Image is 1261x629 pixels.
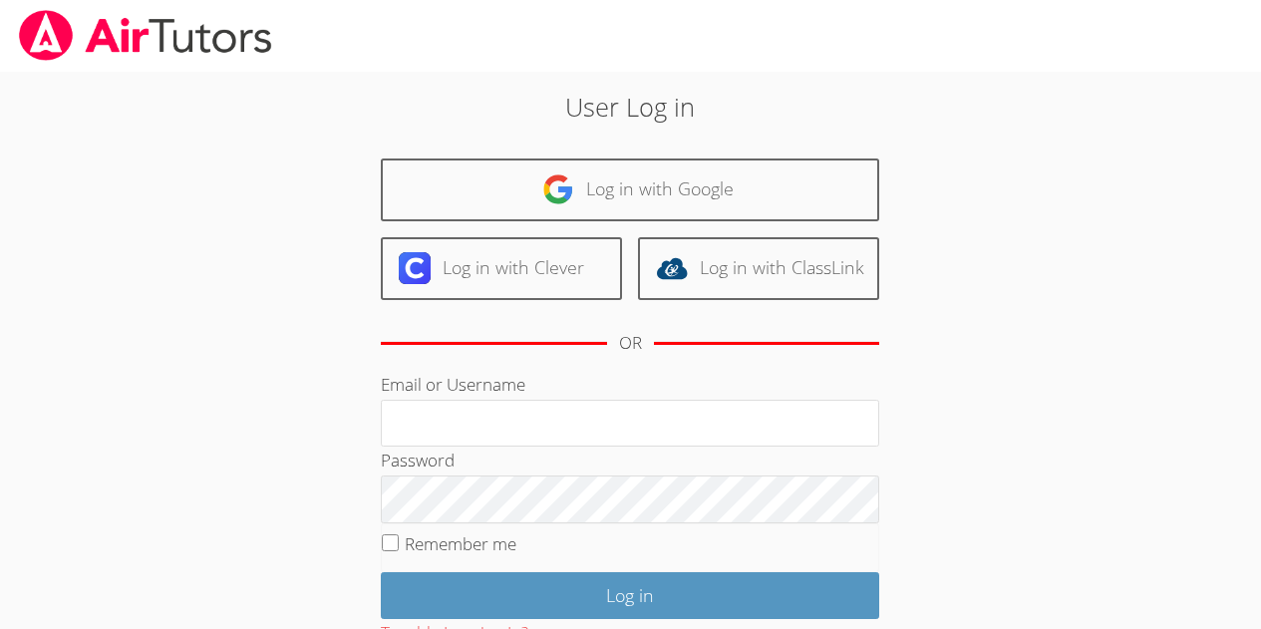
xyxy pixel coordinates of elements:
[17,10,274,61] img: airtutors_banner-c4298cdbf04f3fff15de1276eac7730deb9818008684d7c2e4769d2f7ddbe033.png
[405,532,516,555] label: Remember me
[381,373,525,396] label: Email or Username
[542,173,574,205] img: google-logo-50288ca7cdecda66e5e0955fdab243c47b7ad437acaf1139b6f446037453330a.svg
[656,252,688,284] img: classlink-logo-d6bb404cc1216ec64c9a2012d9dc4662098be43eaf13dc465df04b49fa7ab582.svg
[638,237,879,300] a: Log in with ClassLink
[619,329,642,358] div: OR
[381,158,879,221] a: Log in with Google
[381,449,455,472] label: Password
[381,237,622,300] a: Log in with Clever
[381,572,879,619] input: Log in
[290,88,971,126] h2: User Log in
[399,252,431,284] img: clever-logo-6eab21bc6e7a338710f1a6ff85c0baf02591cd810cc4098c63d3a4b26e2feb20.svg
